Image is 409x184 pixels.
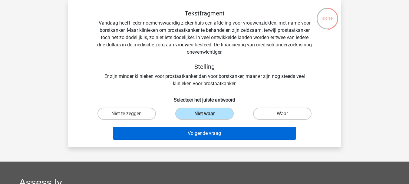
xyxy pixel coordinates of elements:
h5: Stelling [97,63,312,70]
button: Volgende vraag [113,127,296,140]
label: Niet te zeggen [97,108,156,120]
h5: Tekstfragment [97,10,312,17]
label: Niet waar [175,108,234,120]
label: Waar [253,108,312,120]
div: Vandaag heeft ieder noemenswaardig ziekenhuis een afdeling voor vrouwenziekten, met name voor bor... [78,10,331,87]
h6: Selecteer het juiste antwoord [78,92,331,103]
div: 03:18 [316,7,339,22]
